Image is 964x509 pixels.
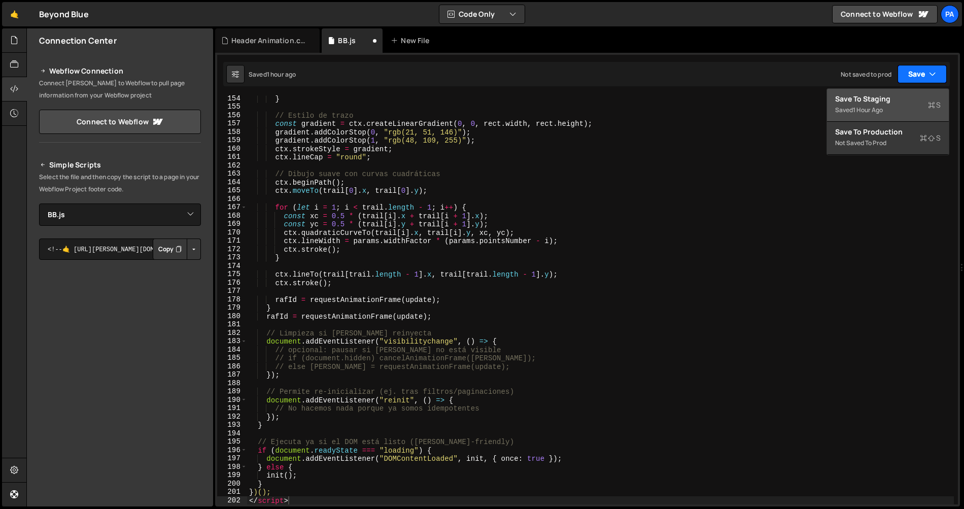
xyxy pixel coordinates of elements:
[39,110,201,134] a: Connect to Webflow
[841,70,891,79] div: Not saved to prod
[217,362,247,371] div: 186
[217,312,247,321] div: 180
[39,77,201,101] p: Connect [PERSON_NAME] to Webflow to pull page information from your Webflow project
[231,36,307,46] div: Header Animation.css
[835,137,941,149] div: Not saved to prod
[217,295,247,304] div: 178
[941,5,959,23] a: Pa
[217,329,247,337] div: 182
[217,496,247,505] div: 202
[217,454,247,463] div: 197
[217,178,247,187] div: 164
[835,104,941,116] div: Saved
[217,387,247,396] div: 189
[217,128,247,137] div: 158
[217,413,247,421] div: 192
[39,277,202,368] iframe: YouTube video player
[39,65,201,77] h2: Webflow Connection
[217,320,247,329] div: 181
[217,370,247,379] div: 187
[827,89,949,122] button: Save to StagingS Saved1 hour ago
[39,239,201,260] textarea: <!--🤙 [URL][PERSON_NAME][DOMAIN_NAME]> <script>document.addEventListener("DOMContentLoaded", func...
[217,195,247,203] div: 166
[217,471,247,480] div: 199
[39,171,201,195] p: Select the file and then copy the script to a page in your Webflow Project footer code.
[835,127,941,137] div: Save to Production
[439,5,525,23] button: Code Only
[217,136,247,145] div: 159
[153,239,201,260] div: Button group with nested dropdown
[217,245,247,254] div: 172
[217,279,247,287] div: 176
[391,36,433,46] div: New File
[898,65,947,83] button: Save
[39,35,117,46] h2: Connection Center
[217,262,247,270] div: 174
[217,488,247,496] div: 201
[217,228,247,237] div: 170
[217,253,247,262] div: 173
[338,36,356,46] div: BB.js
[827,88,949,155] div: Code Only
[217,346,247,354] div: 184
[827,122,949,155] button: Save to ProductionS Not saved to prod
[217,212,247,220] div: 168
[217,437,247,446] div: 195
[39,8,89,20] div: Beyond Blue
[217,354,247,362] div: 185
[217,161,247,170] div: 162
[217,303,247,312] div: 179
[217,94,247,103] div: 154
[2,2,27,26] a: 🤙
[835,94,941,104] div: Save to Staging
[217,379,247,388] div: 188
[217,429,247,438] div: 194
[217,220,247,228] div: 169
[39,375,202,466] iframe: YouTube video player
[217,337,247,346] div: 183
[39,159,201,171] h2: Simple Scripts
[153,239,187,260] button: Copy
[217,236,247,245] div: 171
[920,133,941,143] span: S
[217,480,247,488] div: 200
[217,203,247,212] div: 167
[217,111,247,120] div: 156
[853,106,883,114] div: 1 hour ago
[267,70,296,79] div: 1 hour ago
[832,5,938,23] a: Connect to Webflow
[217,404,247,413] div: 191
[217,446,247,455] div: 196
[217,169,247,178] div: 163
[217,270,247,279] div: 175
[217,287,247,295] div: 177
[217,463,247,471] div: 198
[928,100,941,110] span: S
[217,119,247,128] div: 157
[217,153,247,161] div: 161
[217,103,247,111] div: 155
[217,145,247,153] div: 160
[217,421,247,429] div: 193
[249,70,296,79] div: Saved
[217,396,247,404] div: 190
[217,186,247,195] div: 165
